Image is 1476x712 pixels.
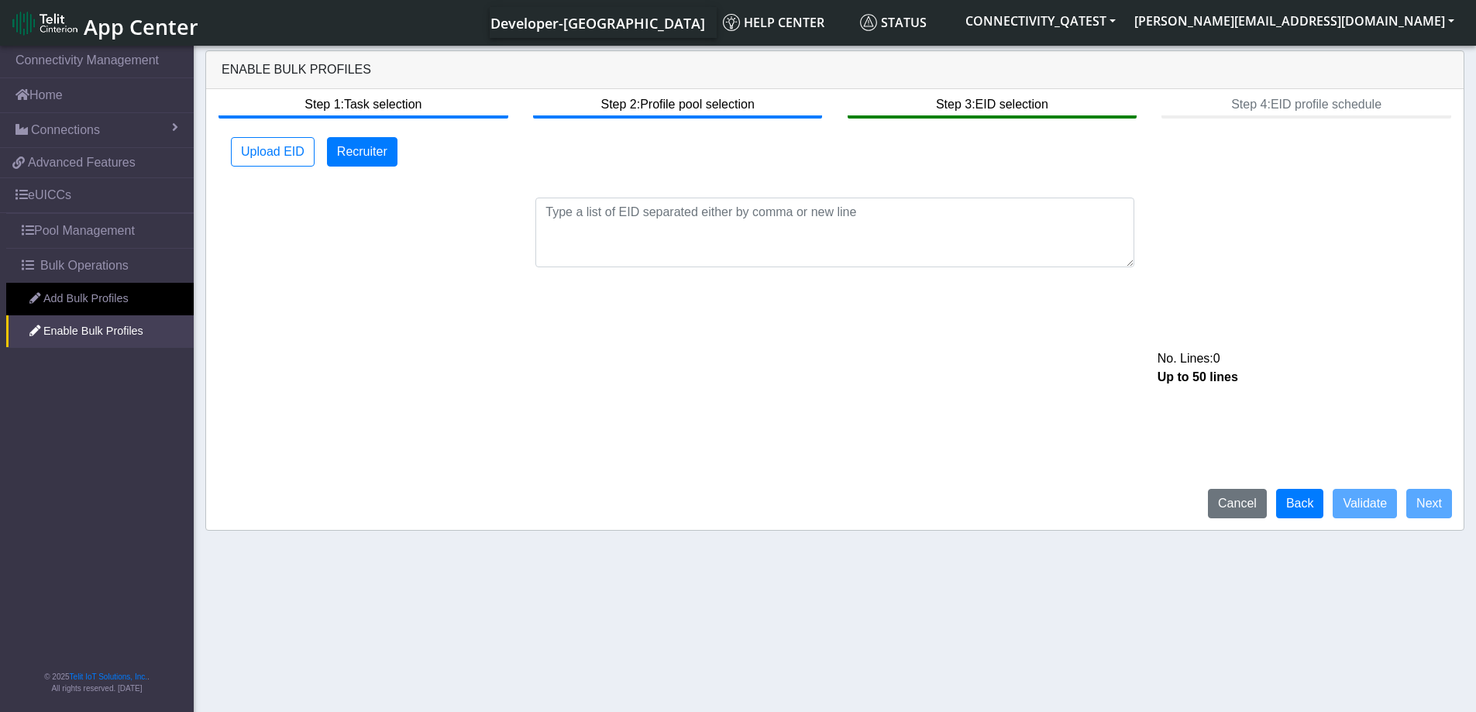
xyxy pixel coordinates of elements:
button: Validate [1333,489,1397,518]
span: Developer-[GEOGRAPHIC_DATA] [490,14,705,33]
a: App Center [12,6,196,40]
button: Next [1406,489,1452,518]
span: Connections [31,121,100,139]
button: [PERSON_NAME][EMAIL_ADDRESS][DOMAIN_NAME] [1125,7,1464,35]
a: Bulk Operations [6,249,194,283]
a: Telit IoT Solutions, Inc. [70,672,147,681]
btn: Step 1: Task selection [218,89,507,119]
btn: Step 2: Profile pool selection [533,89,822,119]
a: Add Bulk Profiles [6,283,194,315]
a: Pool Management [6,214,194,248]
button: CONNECTIVITY_QATEST [956,7,1125,35]
img: knowledge.svg [723,14,740,31]
btn: Step 3: EID selection [848,89,1137,119]
a: Enable Bulk Profiles [6,315,194,348]
button: Back [1276,489,1324,518]
a: Status [854,7,956,38]
div: No. Lines: [1146,349,1457,368]
span: Help center [723,14,824,31]
span: 0 [1213,352,1220,365]
div: Up to 50 lines [1146,368,1457,387]
button: Cancel [1208,489,1267,518]
div: Enable Bulk Profiles [206,51,1464,89]
a: Help center [717,7,854,38]
img: logo-telit-cinterion-gw-new.png [12,11,77,36]
a: Your current platform instance [490,7,704,38]
span: Status [860,14,927,31]
button: Recruiter [327,137,397,167]
span: Bulk Operations [40,256,129,275]
img: status.svg [860,14,877,31]
span: App Center [84,12,198,41]
span: Advanced Features [28,153,136,172]
button: Upload EID [231,137,315,167]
